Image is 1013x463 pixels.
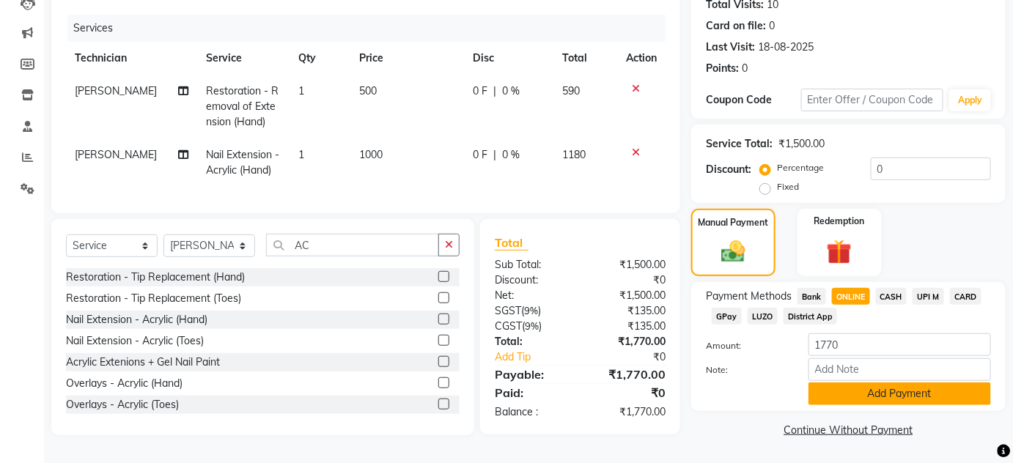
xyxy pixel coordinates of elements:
label: Redemption [814,215,865,228]
div: Discount: [484,273,581,288]
th: Service [198,42,290,75]
button: Apply [949,89,991,111]
span: 1 [298,84,304,97]
div: Points: [706,61,739,76]
div: ₹0 [580,273,677,288]
span: Bank [797,288,826,305]
span: | [493,147,496,163]
div: Payable: [484,366,581,383]
span: Payment Methods [706,289,792,304]
div: ₹1,500.00 [580,257,677,273]
span: 590 [562,84,580,97]
span: Total [495,235,528,251]
div: 18-08-2025 [758,40,814,55]
div: ₹1,500.00 [778,136,825,152]
span: 1180 [562,148,586,161]
span: 1 [298,148,304,161]
span: 9% [525,320,539,332]
th: Disc [464,42,554,75]
input: Add Note [808,358,991,381]
span: CGST [495,319,522,333]
div: ₹1,770.00 [580,334,677,349]
div: Sub Total: [484,257,581,273]
div: Nail Extension - Acrylic (Toes) [66,333,204,349]
div: Paid: [484,384,581,401]
div: ₹135.00 [580,303,677,319]
th: Technician [66,42,198,75]
img: _gift.svg [819,237,860,268]
span: [PERSON_NAME] [75,148,157,161]
span: Restoration - Removal of Extension (Hand) [207,84,279,128]
div: ( ) [484,303,581,319]
span: LUZO [748,308,778,325]
span: 1000 [359,148,383,161]
div: Nail Extension - Acrylic (Hand) [66,312,207,327]
th: Qty [290,42,350,75]
button: Add Payment [808,382,991,405]
span: SGST [495,304,521,317]
input: Enter Offer / Coupon Code [801,89,944,111]
label: Note: [695,363,797,377]
div: Last Visit: [706,40,755,55]
div: Coupon Code [706,92,801,108]
div: Card on file: [706,18,766,34]
div: Total: [484,334,581,349]
span: 9% [524,305,538,316]
div: Acrylic Extenions + Gel Nail Paint [66,355,220,370]
div: ₹0 [580,384,677,401]
span: District App [784,308,838,325]
label: Manual Payment [698,216,768,229]
th: Total [553,42,617,75]
img: _cash.svg [714,238,753,266]
div: ₹0 [596,349,677,365]
input: Amount [808,333,991,356]
label: Amount: [695,339,797,352]
div: Overlays - Acrylic (Hand) [66,376,183,391]
span: 500 [359,84,377,97]
div: Restoration - Tip Replacement (Hand) [66,270,245,285]
div: 0 [769,18,775,34]
span: 0 % [502,147,520,163]
th: Price [350,42,463,75]
span: [PERSON_NAME] [75,84,157,97]
label: Fixed [777,180,799,193]
label: Percentage [777,161,824,174]
div: Balance : [484,404,581,420]
div: ₹135.00 [580,319,677,334]
div: Discount: [706,162,751,177]
span: 0 F [473,147,487,163]
a: Add Tip [484,349,596,365]
div: ( ) [484,319,581,334]
div: ₹1,770.00 [580,366,677,383]
span: ONLINE [832,288,870,305]
div: 0 [742,61,748,76]
div: Overlays - Acrylic (Toes) [66,397,179,412]
span: | [493,84,496,99]
th: Action [617,42,666,75]
input: Search or Scan [266,234,439,256]
a: Continue Without Payment [694,423,1003,438]
span: Nail Extension - Acrylic (Hand) [207,148,280,177]
div: Net: [484,288,581,303]
span: CASH [876,288,907,305]
span: 0 % [502,84,520,99]
span: GPay [712,308,742,325]
div: Services [67,15,677,42]
span: UPI M [913,288,944,305]
span: 0 F [473,84,487,99]
div: Restoration - Tip Replacement (Toes) [66,291,241,306]
div: Service Total: [706,136,773,152]
div: ₹1,770.00 [580,404,677,420]
div: ₹1,500.00 [580,288,677,303]
span: CARD [950,288,981,305]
